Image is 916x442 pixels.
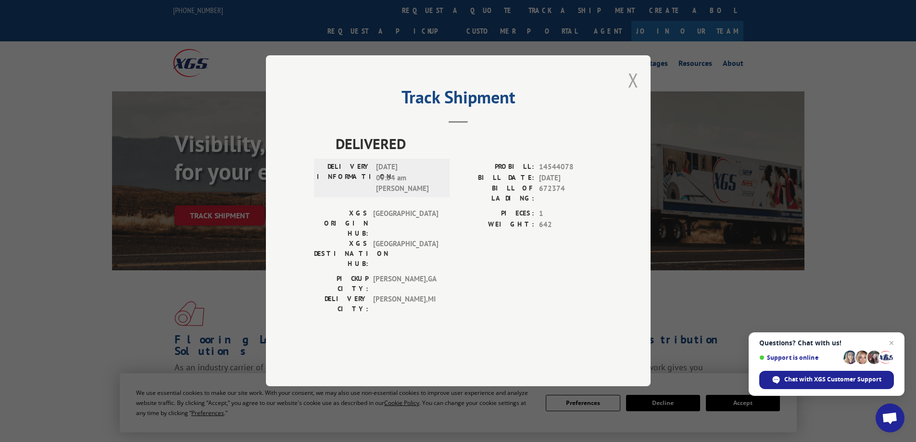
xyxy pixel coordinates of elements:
[458,162,534,173] label: PROBILL:
[373,294,438,315] span: [PERSON_NAME] , MI
[458,209,534,220] label: PIECES:
[628,67,639,93] button: Close modal
[784,375,881,384] span: Chat with XGS Customer Support
[759,339,894,347] span: Questions? Chat with us!
[314,209,368,239] label: XGS ORIGIN HUB:
[314,90,602,109] h2: Track Shipment
[458,173,534,184] label: BILL DATE:
[759,354,840,361] span: Support is online
[458,219,534,230] label: WEIGHT:
[373,274,438,294] span: [PERSON_NAME] , GA
[539,209,602,220] span: 1
[539,173,602,184] span: [DATE]
[539,162,602,173] span: 14544078
[373,209,438,239] span: [GEOGRAPHIC_DATA]
[876,404,904,432] a: Open chat
[314,239,368,269] label: XGS DESTINATION HUB:
[539,184,602,204] span: 672374
[458,184,534,204] label: BILL OF LADING:
[314,294,368,315] label: DELIVERY CITY:
[317,162,371,195] label: DELIVERY INFORMATION:
[376,162,441,195] span: [DATE] 09:54 am [PERSON_NAME]
[539,219,602,230] span: 642
[759,371,894,389] span: Chat with XGS Customer Support
[373,239,438,269] span: [GEOGRAPHIC_DATA]
[314,274,368,294] label: PICKUP CITY:
[336,133,602,155] span: DELIVERED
